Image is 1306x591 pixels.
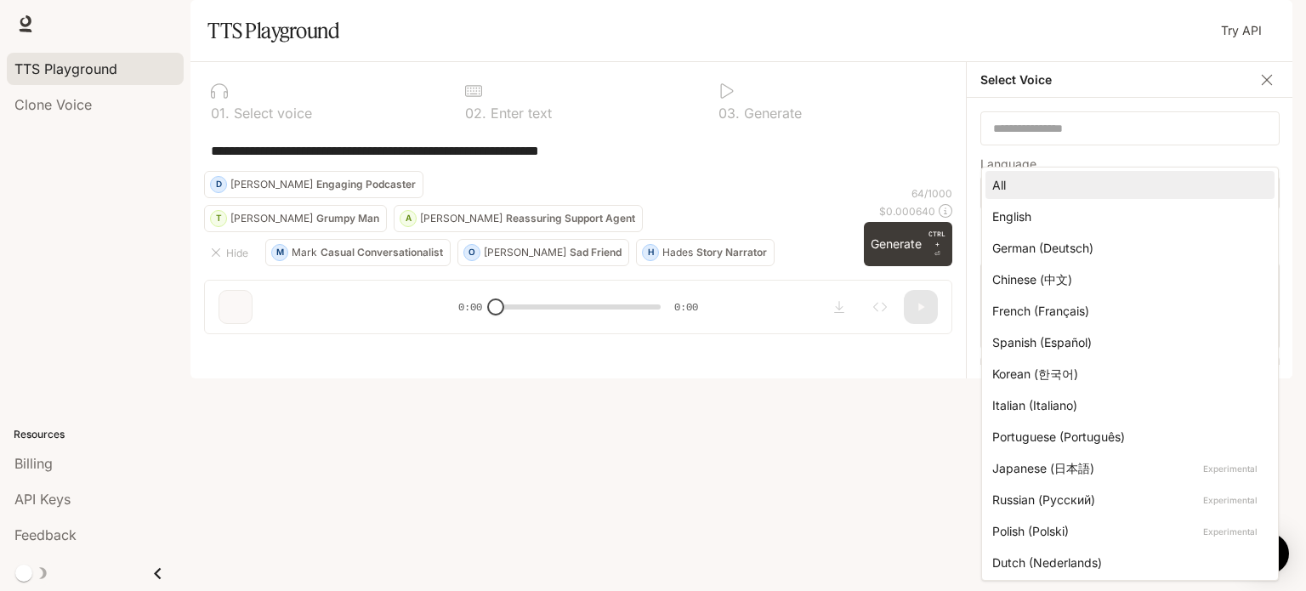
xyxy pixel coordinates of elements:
[992,270,1261,288] div: Chinese (中文)
[992,239,1261,257] div: German (Deutsch)
[992,554,1261,571] div: Dutch (Nederlands)
[992,459,1261,477] div: Japanese (日本語)
[992,207,1261,225] div: English
[1200,461,1261,476] p: Experimental
[1200,492,1261,508] p: Experimental
[992,302,1261,320] div: French (Français)
[992,333,1261,351] div: Spanish (Español)
[992,396,1261,414] div: Italian (Italiano)
[992,491,1261,509] div: Russian (Русский)
[992,365,1261,383] div: Korean (한국어)
[992,522,1261,540] div: Polish (Polski)
[992,428,1261,446] div: Portuguese (Português)
[1200,524,1261,539] p: Experimental
[992,176,1261,194] div: All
